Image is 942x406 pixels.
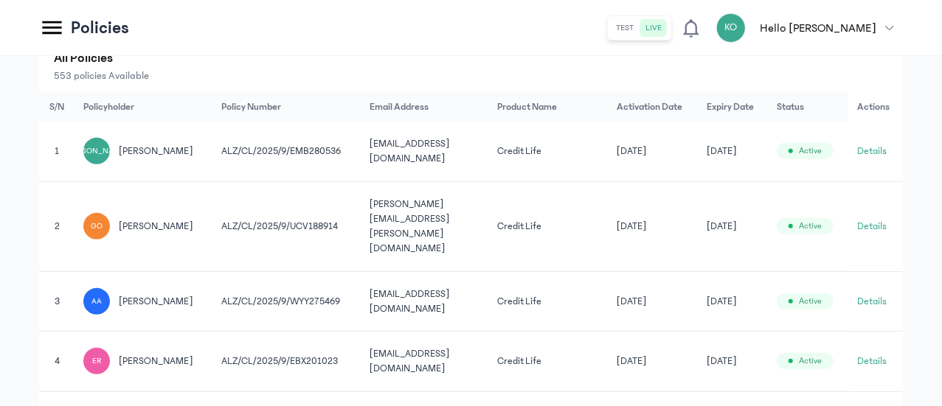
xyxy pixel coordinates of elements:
[370,289,450,314] span: [EMAIL_ADDRESS][DOMAIN_NAME]
[799,220,822,232] span: Active
[611,19,640,37] button: test
[212,92,361,122] th: Policy Number
[857,144,887,158] button: Details
[707,144,737,158] span: [DATE]
[370,139,450,164] span: [EMAIL_ADDRESS][DOMAIN_NAME]
[707,219,737,234] span: [DATE]
[716,13,746,43] div: KO
[54,48,888,69] p: All Policies
[640,19,668,37] button: live
[55,296,60,307] span: 3
[488,92,608,122] th: Product Name
[716,13,903,43] button: KOHello [PERSON_NAME]
[799,295,822,307] span: Active
[617,219,647,234] span: [DATE]
[55,356,60,366] span: 4
[617,294,647,309] span: [DATE]
[83,288,110,315] div: AA
[83,213,110,239] div: GO
[488,332,608,392] td: Credit Life
[55,221,60,231] span: 2
[39,92,75,122] th: S/N
[119,219,193,234] span: [PERSON_NAME]
[707,354,737,368] span: [DATE]
[617,144,647,158] span: [DATE]
[212,332,361,392] td: ALZ/CL/2025/9/EBX201023
[119,294,193,309] span: [PERSON_NAME]
[799,145,822,157] span: Active
[55,146,59,156] span: 1
[370,199,450,254] span: [PERSON_NAME][EMAIL_ADDRESS][PERSON_NAME][DOMAIN_NAME]
[799,355,822,367] span: Active
[488,271,608,332] td: Credit Life
[848,92,903,122] th: Actions
[608,92,698,122] th: Activation Date
[857,294,887,309] button: Details
[488,122,608,181] td: Credit Life
[119,354,193,368] span: [PERSON_NAME]
[857,354,887,368] button: Details
[71,16,129,40] p: Policies
[707,294,737,309] span: [DATE]
[761,19,876,37] p: Hello [PERSON_NAME]
[488,181,608,271] td: Credit Life
[119,144,193,158] span: [PERSON_NAME]
[698,92,768,122] th: Expiry Date
[768,92,848,122] th: Status
[361,92,488,122] th: Email Address
[212,181,361,271] td: ALZ/CL/2025/9/UCV188914
[617,354,647,368] span: [DATE]
[75,92,212,122] th: Policyholder
[83,348,110,374] div: ER
[83,138,110,164] div: [PERSON_NAME]
[212,122,361,181] td: ALZ/CL/2025/9/EMB280536
[370,349,450,374] span: [EMAIL_ADDRESS][DOMAIN_NAME]
[857,219,887,234] button: Details
[54,69,888,83] p: 553 policies Available
[212,271,361,332] td: ALZ/CL/2025/9/WYY275469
